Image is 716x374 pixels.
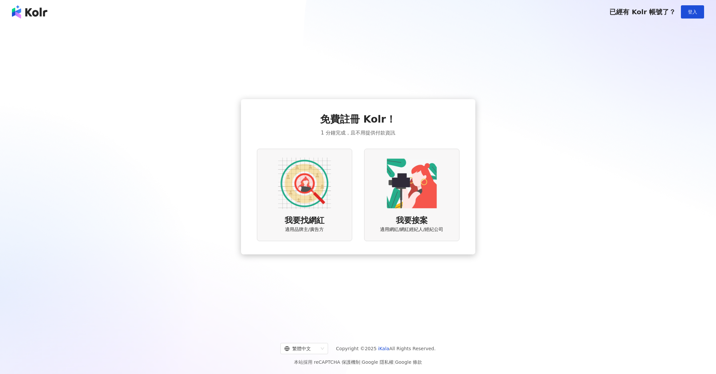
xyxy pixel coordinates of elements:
[378,346,389,351] a: iKala
[362,359,394,365] a: Google 隱私權
[12,5,47,19] img: logo
[688,9,697,15] span: 登入
[360,359,362,365] span: |
[380,226,443,233] span: 適用網紅/網紅經紀人/經紀公司
[394,359,395,365] span: |
[336,345,436,353] span: Copyright © 2025 All Rights Reserved.
[278,157,331,210] img: AD identity option
[395,359,422,365] a: Google 條款
[609,8,676,16] span: 已經有 Kolr 帳號了？
[285,215,324,226] span: 我要找網紅
[284,343,318,354] div: 繁體中文
[385,157,438,210] img: KOL identity option
[294,358,422,366] span: 本站採用 reCAPTCHA 保護機制
[321,129,395,137] span: 1 分鐘完成，且不用提供付款資訊
[320,112,396,126] span: 免費註冊 Kolr！
[285,226,324,233] span: 適用品牌主/廣告方
[681,5,704,19] button: 登入
[396,215,428,226] span: 我要接案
